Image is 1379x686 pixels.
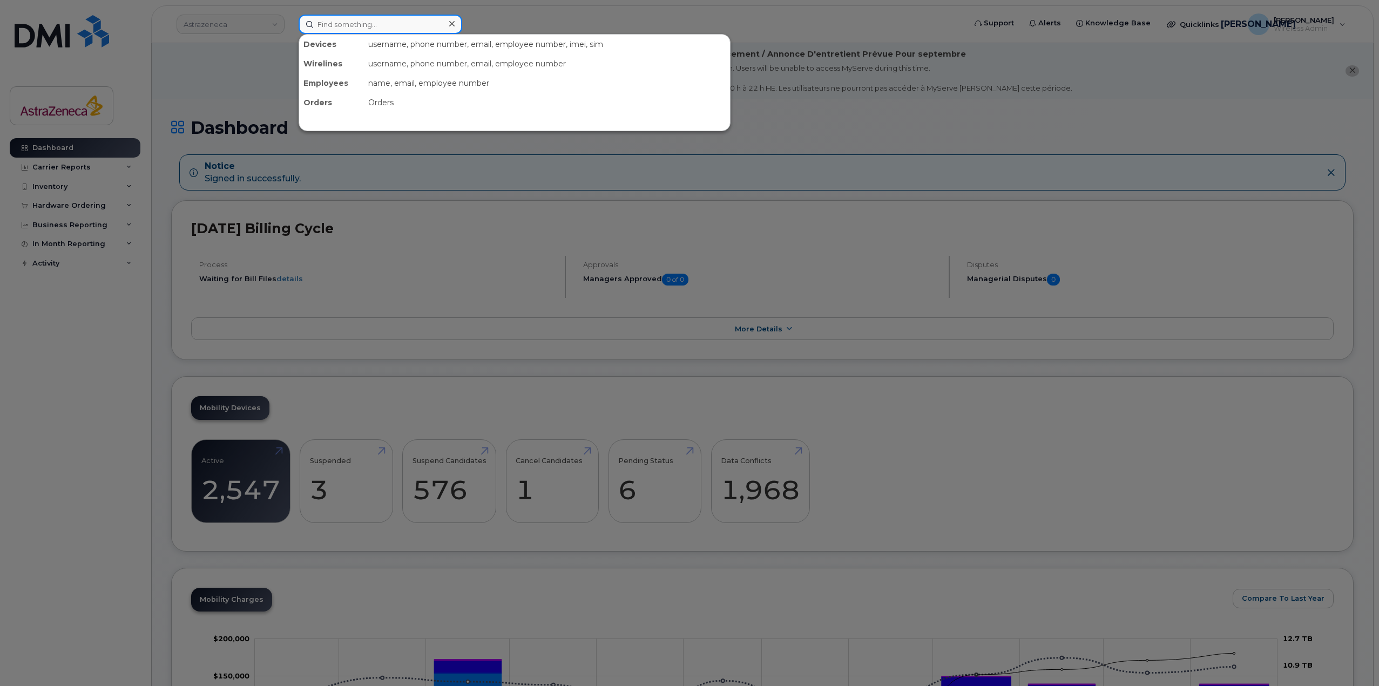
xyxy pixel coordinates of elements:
[299,73,364,93] div: Employees
[364,73,730,93] div: name, email, employee number
[299,35,364,54] div: Devices
[364,93,730,112] div: Orders
[364,35,730,54] div: username, phone number, email, employee number, imei, sim
[299,93,364,112] div: Orders
[299,54,364,73] div: Wirelines
[364,54,730,73] div: username, phone number, email, employee number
